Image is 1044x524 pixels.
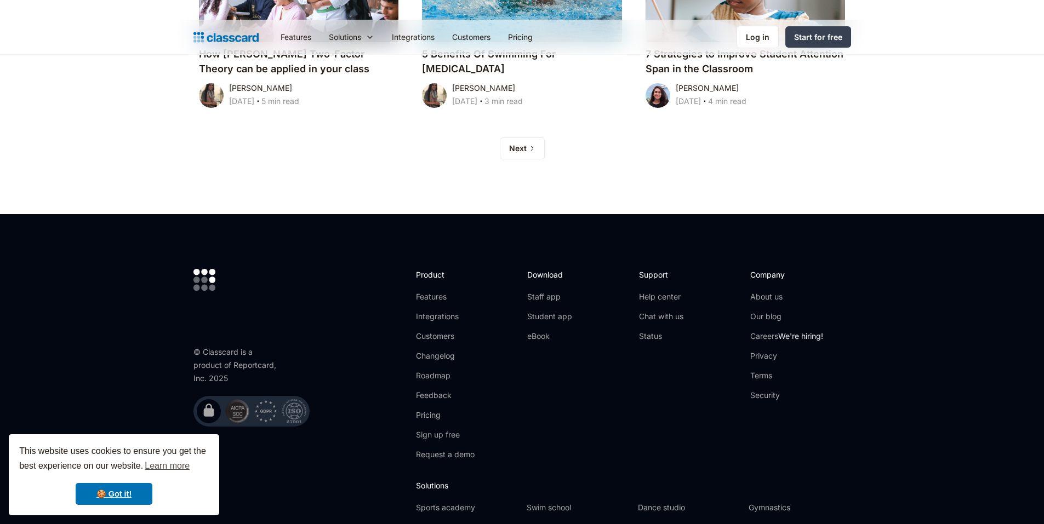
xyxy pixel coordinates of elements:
a: Privacy [750,350,823,361]
div: [DATE] [452,95,477,108]
div: ‧ [254,95,261,110]
div: [PERSON_NAME] [452,82,515,95]
h2: Product [416,269,475,280]
a: Security [750,390,823,401]
a: Dance studio [638,502,740,513]
a: CareersWe're hiring! [750,331,823,342]
div: 5 min read [261,95,299,108]
a: dismiss cookie message [76,483,152,505]
a: Feedback [416,390,475,401]
a: Help center [639,291,683,302]
div: Start for free [794,31,842,43]
a: Pricing [499,25,541,49]
h4: 5 Benefits Of Swimming For [MEDICAL_DATA] [422,47,622,76]
h2: Solutions [416,480,851,491]
a: Staff app [527,291,572,302]
a: Sports academy [416,502,518,513]
a: Features [272,25,320,49]
a: About us [750,291,823,302]
a: Student app [527,311,572,322]
a: Features [416,291,475,302]
a: Terms [750,370,823,381]
a: Request a demo [416,449,475,460]
h2: Support [639,269,683,280]
a: Status [639,331,683,342]
span: This website uses cookies to ensure you get the best experience on our website. [19,445,209,474]
h4: How [PERSON_NAME] Two-Factor Theory can be applied in your class [199,47,399,76]
h2: Company [750,269,823,280]
div: Solutions [320,25,383,49]
a: Sign up free [416,429,475,440]
span: We're hiring! [778,331,823,341]
div: 3 min read [484,95,523,108]
div: © Classcard is a product of Reportcard, Inc. 2025 [193,346,281,385]
h2: Download [527,269,572,280]
div: ‧ [701,95,708,110]
div: Next [509,143,527,154]
div: [DATE] [229,95,254,108]
div: 4 min read [708,95,746,108]
a: Integrations [383,25,443,49]
a: Swim school [527,502,629,513]
a: Next Page [500,137,545,159]
a: eBook [527,331,572,342]
div: cookieconsent [9,434,219,515]
div: ‧ [477,95,484,110]
a: Integrations [416,311,475,322]
div: [DATE] [676,95,701,108]
a: home [193,30,259,45]
h4: 7 Strategies to Improve Student Attention Span in the Classroom [646,47,846,76]
div: [PERSON_NAME] [676,82,739,95]
a: Our blog [750,311,823,322]
a: Customers [416,331,475,342]
div: Log in [746,31,769,43]
a: Customers [443,25,499,49]
a: Log in [737,26,779,48]
div: Solutions [329,31,361,43]
a: Pricing [416,410,475,421]
div: [PERSON_NAME] [229,82,292,95]
a: Roadmap [416,370,475,381]
a: Start for free [785,26,851,48]
a: Changelog [416,350,475,361]
a: learn more about cookies [143,458,191,474]
div: List [193,116,851,159]
a: Gymnastics [749,502,851,513]
a: Chat with us [639,311,683,322]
